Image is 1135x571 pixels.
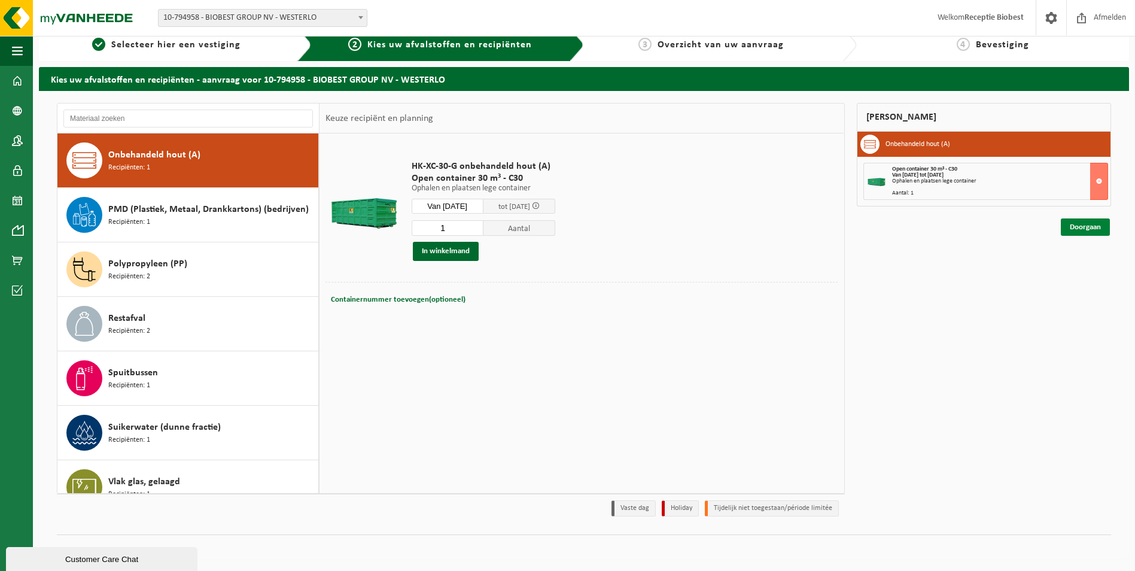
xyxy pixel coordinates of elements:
span: Bevestiging [976,40,1029,50]
span: 3 [638,38,652,51]
span: Recipiënten: 1 [108,435,150,446]
span: HK-XC-30-G onbehandeld hout (A) [412,160,555,172]
span: Kies uw afvalstoffen en recipiënten [367,40,532,50]
span: 10-794958 - BIOBEST GROUP NV - WESTERLO [158,9,367,27]
span: Recipiënten: 1 [108,217,150,228]
span: Selecteer hier een vestiging [111,40,241,50]
span: 2 [348,38,361,51]
span: Recipiënten: 1 [108,380,150,391]
span: Suikerwater (dunne fractie) [108,420,221,435]
span: Overzicht van uw aanvraag [658,40,784,50]
span: Recipiënten: 1 [108,162,150,174]
iframe: chat widget [6,545,200,571]
span: PMD (Plastiek, Metaal, Drankkartons) (bedrijven) [108,202,309,217]
h2: Kies uw afvalstoffen en recipiënten - aanvraag voor 10-794958 - BIOBEST GROUP NV - WESTERLO [39,67,1129,90]
button: Vlak glas, gelaagd Recipiënten: 1 [57,460,319,515]
span: Spuitbussen [108,366,158,380]
button: Containernummer toevoegen(optioneel) [330,291,467,308]
a: 1Selecteer hier een vestiging [45,38,288,52]
div: Ophalen en plaatsen lege container [892,178,1108,184]
strong: Receptie Biobest [964,13,1024,22]
button: Restafval Recipiënten: 2 [57,297,319,351]
button: In winkelmand [413,242,479,261]
span: Recipiënten: 2 [108,271,150,283]
input: Materiaal zoeken [63,110,313,127]
span: Open container 30 m³ - C30 [412,172,555,184]
li: Tijdelijk niet toegestaan/période limitée [705,500,839,517]
span: Open container 30 m³ - C30 [892,166,957,172]
span: 1 [92,38,105,51]
span: Onbehandeld hout (A) [108,148,200,162]
p: Ophalen en plaatsen lege container [412,184,555,193]
button: Onbehandeld hout (A) Recipiënten: 1 [57,133,319,188]
div: Keuze recipiënt en planning [319,104,439,133]
span: Aantal [483,220,555,236]
a: Doorgaan [1061,218,1110,236]
li: Vaste dag [611,500,656,517]
strong: Van [DATE] tot [DATE] [892,172,944,178]
div: Aantal: 1 [892,190,1108,196]
span: 4 [957,38,970,51]
span: Restafval [108,311,145,326]
h3: Onbehandeld hout (A) [886,135,950,154]
span: tot [DATE] [498,203,530,211]
button: Spuitbussen Recipiënten: 1 [57,351,319,406]
button: Polypropyleen (PP) Recipiënten: 2 [57,242,319,297]
input: Selecteer datum [412,199,483,214]
div: [PERSON_NAME] [857,103,1112,132]
button: Suikerwater (dunne fractie) Recipiënten: 1 [57,406,319,460]
span: Containernummer toevoegen(optioneel) [331,296,465,303]
span: 10-794958 - BIOBEST GROUP NV - WESTERLO [159,10,367,26]
span: Recipiënten: 1 [108,489,150,500]
span: Vlak glas, gelaagd [108,475,180,489]
span: Polypropyleen (PP) [108,257,187,271]
li: Holiday [662,500,699,517]
span: Recipiënten: 2 [108,326,150,337]
button: PMD (Plastiek, Metaal, Drankkartons) (bedrijven) Recipiënten: 1 [57,188,319,242]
